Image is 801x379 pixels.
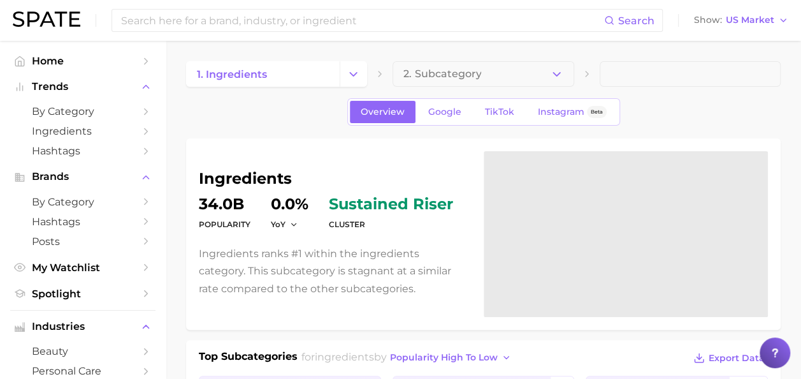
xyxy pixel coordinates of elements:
[32,55,134,67] span: Home
[485,107,514,117] span: TikTok
[199,197,250,212] dd: 34.0b
[428,107,461,117] span: Google
[690,349,768,367] button: Export Data
[197,68,267,80] span: 1. ingredients
[10,192,155,212] a: by Category
[10,51,155,71] a: Home
[32,235,134,248] span: Posts
[527,101,617,123] a: InstagramBeta
[726,17,774,24] span: US Market
[10,258,155,278] a: My Watchlist
[186,61,340,87] a: 1. ingredients
[32,365,134,377] span: personal care
[120,10,604,31] input: Search here for a brand, industry, or ingredient
[32,345,134,357] span: beauty
[393,61,574,87] button: 2. Subcategory
[199,217,250,232] dt: Popularity
[199,245,468,297] p: Ingredients ranks #1 within the ingredients category. This subcategory is stagnant at a similar r...
[301,351,515,363] span: for by
[315,351,374,363] span: ingredients
[271,219,298,230] button: YoY
[199,349,298,368] h1: Top Subcategories
[390,352,498,363] span: popularity high to low
[32,321,134,332] span: Industries
[691,12,791,29] button: ShowUS Market
[32,105,134,117] span: by Category
[591,107,603,117] span: Beta
[538,107,584,117] span: Instagram
[10,121,155,141] a: Ingredients
[403,68,481,80] span: 2. Subcategory
[271,197,308,212] dd: 0.0%
[32,145,134,157] span: Hashtags
[361,107,405,117] span: Overview
[199,171,468,186] h1: ingredients
[10,212,155,232] a: Hashtags
[350,101,415,123] a: Overview
[32,262,134,274] span: My Watchlist
[10,341,155,361] a: beauty
[709,353,765,364] span: Export Data
[13,11,80,27] img: SPATE
[474,101,525,123] a: TikTok
[271,219,285,230] span: YoY
[32,81,134,93] span: Trends
[32,125,134,137] span: Ingredients
[32,196,134,208] span: by Category
[32,216,134,228] span: Hashtags
[618,15,654,27] span: Search
[10,317,155,336] button: Industries
[329,197,453,212] span: sustained riser
[694,17,722,24] span: Show
[32,288,134,300] span: Spotlight
[10,141,155,161] a: Hashtags
[387,349,515,366] button: popularity high to low
[340,61,367,87] button: Change Category
[10,167,155,186] button: Brands
[32,171,134,182] span: Brands
[417,101,472,123] a: Google
[329,217,453,232] dt: cluster
[10,101,155,121] a: by Category
[10,232,155,251] a: Posts
[10,284,155,304] a: Spotlight
[10,77,155,96] button: Trends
